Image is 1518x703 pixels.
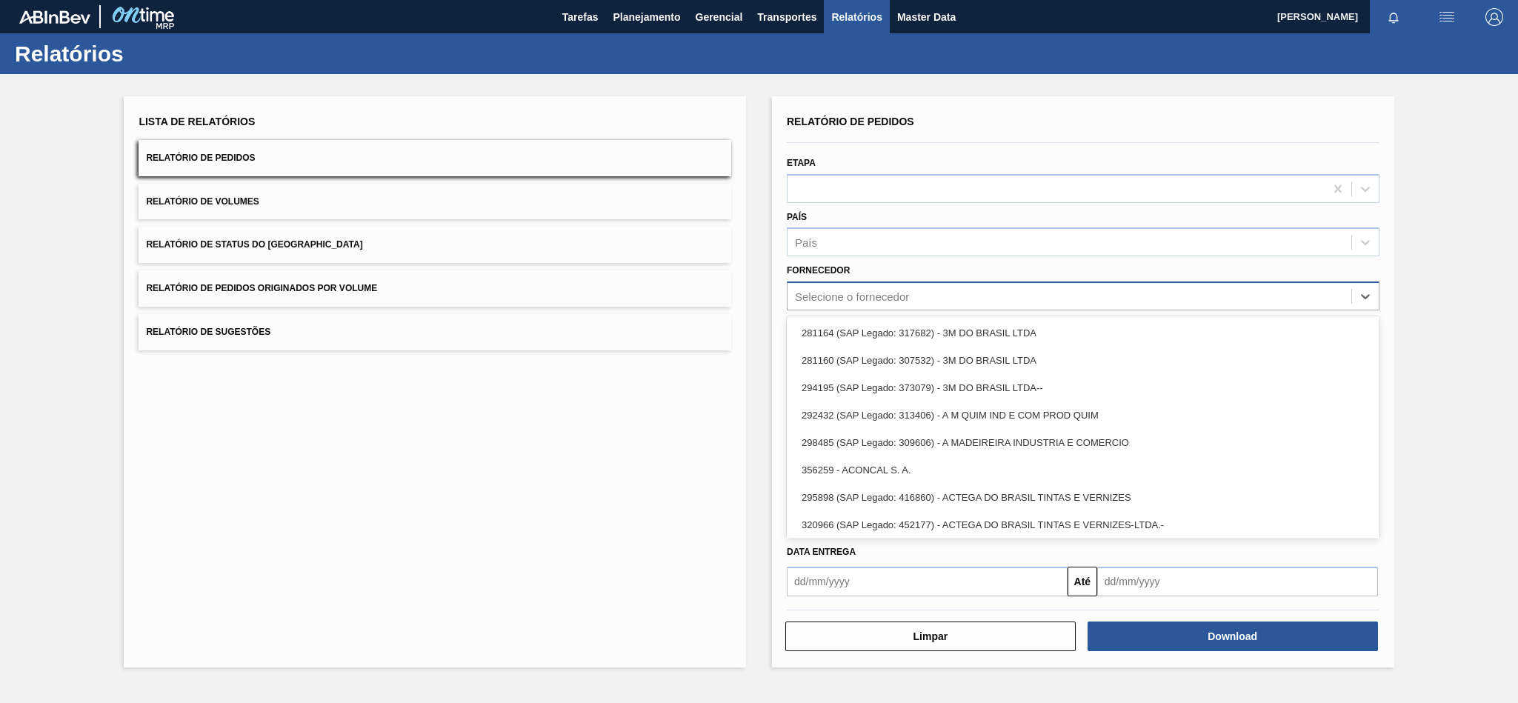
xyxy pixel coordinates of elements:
input: dd/mm/yyyy [787,567,1068,596]
label: Etapa [787,158,816,168]
button: Limpar [785,622,1076,651]
button: Até [1068,567,1097,596]
span: Master Data [897,8,956,26]
img: userActions [1438,8,1456,26]
div: País [795,236,817,249]
div: 294195 (SAP Legado: 373079) - 3M DO BRASIL LTDA-- [787,374,1379,402]
div: Selecione o fornecedor [795,290,909,303]
span: Relatório de Pedidos Originados por Volume [146,283,377,293]
span: Relatório de Volumes [146,196,259,207]
input: dd/mm/yyyy [1097,567,1378,596]
button: Notificações [1370,7,1417,27]
div: 295898 (SAP Legado: 416860) - ACTEGA DO BRASIL TINTAS E VERNIZES [787,484,1379,511]
span: Relatório de Pedidos [787,116,914,127]
span: Relatórios [831,8,882,26]
span: Relatório de Status do [GEOGRAPHIC_DATA] [146,239,362,250]
div: 281164 (SAP Legado: 317682) - 3M DO BRASIL LTDA [787,319,1379,347]
div: 320966 (SAP Legado: 452177) - ACTEGA DO BRASIL TINTAS E VERNIZES-LTDA.- [787,511,1379,539]
span: Data Entrega [787,547,856,557]
div: 281160 (SAP Legado: 307532) - 3M DO BRASIL LTDA [787,347,1379,374]
span: Relatório de Pedidos [146,153,255,163]
label: País [787,212,807,222]
div: 292432 (SAP Legado: 313406) - A M QUIM IND E COM PROD QUIM [787,402,1379,429]
span: Planejamento [613,8,680,26]
div: 298485 (SAP Legado: 309606) - A MADEIREIRA INDUSTRIA E COMERCIO [787,429,1379,456]
span: Transportes [757,8,816,26]
button: Relatório de Status do [GEOGRAPHIC_DATA] [139,227,731,263]
button: Relatório de Pedidos [139,140,731,176]
button: Relatório de Volumes [139,184,731,220]
button: Relatório de Sugestões [139,314,731,350]
button: Download [1088,622,1378,651]
img: TNhmsLtSVTkK8tSr43FrP2fwEKptu5GPRR3wAAAABJRU5ErkJggg== [19,10,90,24]
span: Tarefas [562,8,599,26]
span: Relatório de Sugestões [146,327,270,337]
div: 356259 - ACONCAL S. A. [787,456,1379,484]
img: Logout [1485,8,1503,26]
span: Lista de Relatórios [139,116,255,127]
span: Gerencial [696,8,743,26]
h1: Relatórios [15,45,278,62]
button: Relatório de Pedidos Originados por Volume [139,270,731,307]
label: Fornecedor [787,265,850,276]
